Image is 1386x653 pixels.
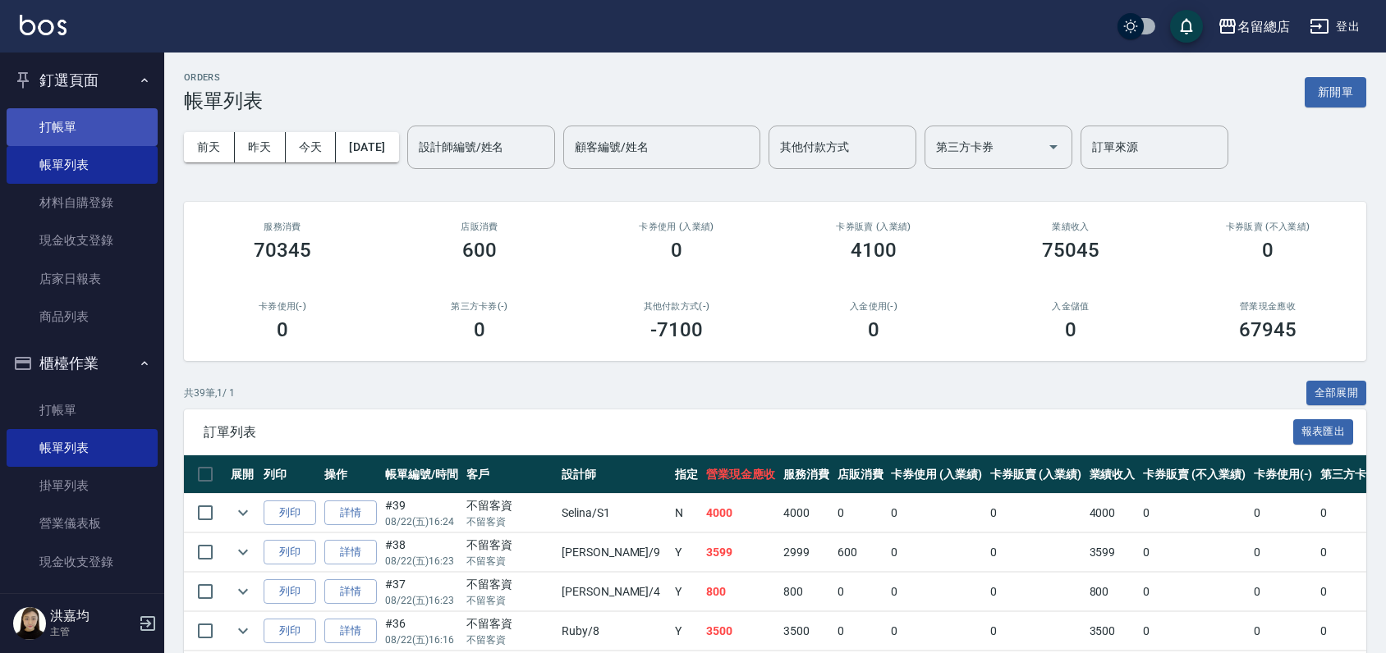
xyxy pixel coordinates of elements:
[20,15,67,35] img: Logo
[7,298,158,336] a: 商品列表
[204,221,361,232] h3: 服務消費
[851,239,897,262] h3: 4100
[466,632,553,647] p: 不留客資
[1305,84,1366,99] a: 新開單
[833,612,888,651] td: 0
[1237,16,1290,37] div: 名留總店
[779,533,833,572] td: 2999
[324,579,377,605] a: 詳情
[1085,533,1140,572] td: 3599
[381,494,462,532] td: #39
[1139,455,1249,494] th: 卡券販賣 (不入業績)
[702,612,779,651] td: 3500
[7,543,158,581] a: 現金收支登錄
[671,239,682,262] h3: 0
[1085,455,1140,494] th: 業績收入
[385,554,458,569] p: 08/22 (五) 16:23
[1085,612,1140,651] td: 3500
[986,494,1085,532] td: 0
[1139,494,1249,532] td: 0
[1042,239,1099,262] h3: 75045
[286,132,337,162] button: 今天
[833,573,888,611] td: 0
[264,579,316,605] button: 列印
[324,500,377,526] a: 詳情
[1250,612,1317,651] td: 0
[466,615,553,632] div: 不留客資
[50,608,134,624] h5: 洪嘉均
[779,455,833,494] th: 服務消費
[887,494,986,532] td: 0
[558,533,671,572] td: [PERSON_NAME] /9
[1139,612,1249,651] td: 0
[231,500,255,525] button: expand row
[1139,533,1249,572] td: 0
[474,318,485,341] h3: 0
[204,301,361,312] h2: 卡券使用(-)
[1211,10,1297,43] button: 名留總店
[7,59,158,102] button: 釘選頁面
[231,619,255,643] button: expand row
[702,573,779,611] td: 800
[259,455,320,494] th: 列印
[671,494,702,532] td: N
[986,573,1085,611] td: 0
[1139,573,1249,611] td: 0
[795,301,952,312] h2: 入金使用(-)
[833,494,888,532] td: 0
[779,494,833,532] td: 4000
[1303,11,1366,42] button: 登出
[1170,10,1203,43] button: save
[986,612,1085,651] td: 0
[986,455,1085,494] th: 卡券販賣 (入業績)
[277,318,288,341] h3: 0
[671,533,702,572] td: Y
[887,612,986,651] td: 0
[702,533,779,572] td: 3599
[184,132,235,162] button: 前天
[184,89,263,112] h3: 帳單列表
[401,301,558,312] h2: 第三方卡券(-)
[558,612,671,651] td: Ruby /8
[184,386,235,400] p: 共 39 筆, 1 / 1
[1085,573,1140,611] td: 800
[1250,533,1317,572] td: 0
[385,593,458,608] p: 08/22 (五) 16:23
[324,619,377,644] a: 詳情
[381,573,462,611] td: #37
[887,455,986,494] th: 卡券使用 (入業績)
[50,624,134,639] p: 主管
[466,593,553,608] p: 不留客資
[13,607,46,640] img: Person
[1250,455,1317,494] th: 卡券使用(-)
[204,424,1293,441] span: 訂單列表
[1239,318,1297,341] h3: 67945
[231,579,255,604] button: expand row
[1250,573,1317,611] td: 0
[466,576,553,593] div: 不留客資
[231,540,255,564] button: expand row
[381,455,462,494] th: 帳單編號/時間
[466,497,553,514] div: 不留客資
[1305,77,1366,107] button: 新開單
[1189,221,1347,232] h2: 卡券販賣 (不入業績)
[779,573,833,611] td: 800
[1250,494,1317,532] td: 0
[227,455,259,494] th: 展開
[7,184,158,221] a: 材料自購登錄
[7,221,158,259] a: 現金收支登錄
[264,540,316,565] button: 列印
[650,318,703,341] h3: -7100
[986,533,1085,572] td: 0
[671,573,702,611] td: Y
[264,500,316,526] button: 列印
[795,221,952,232] h2: 卡券販賣 (入業績)
[558,494,671,532] td: Selina /S1
[992,301,1150,312] h2: 入金儲值
[1085,494,1140,532] td: 4000
[833,455,888,494] th: 店販消費
[324,540,377,565] a: 詳情
[466,537,553,554] div: 不留客資
[381,612,462,651] td: #36
[385,632,458,647] p: 08/22 (五) 16:16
